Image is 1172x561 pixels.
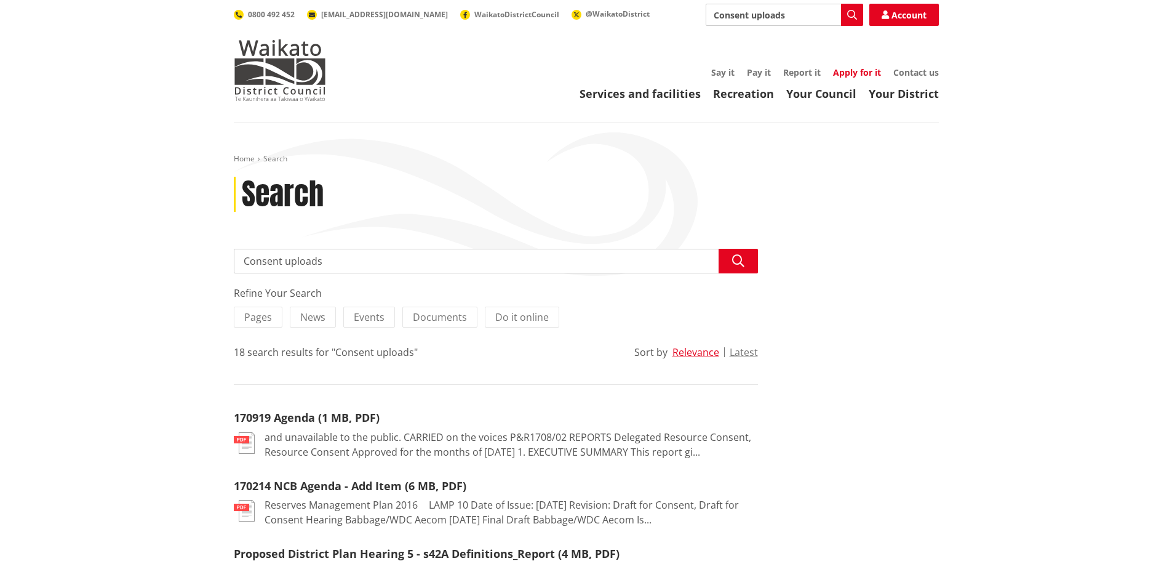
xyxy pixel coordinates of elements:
a: Services and facilities [580,86,701,101]
span: Search [263,153,287,164]
div: 18 search results for "Consent uploads" [234,345,418,360]
a: Contact us [893,67,939,78]
a: Report it [783,67,821,78]
a: 170919 Agenda (1 MB, PDF) [234,410,380,425]
span: 0800 492 452 [248,9,295,20]
img: document-pdf.svg [234,500,255,522]
a: Your Council [786,86,856,101]
input: Search input [234,249,758,273]
div: Sort by [634,345,668,360]
a: WaikatoDistrictCouncil [460,9,559,20]
button: Relevance [672,347,719,358]
a: Pay it [747,67,771,78]
span: [EMAIL_ADDRESS][DOMAIN_NAME] [321,9,448,20]
span: Do it online [495,310,549,324]
img: Waikato District Council - Te Kaunihera aa Takiwaa o Waikato [234,39,326,101]
a: Your District [869,86,939,101]
h1: Search [242,177,324,212]
span: News [300,310,325,324]
span: Events [354,310,385,324]
a: Recreation [713,86,774,101]
a: 0800 492 452 [234,9,295,20]
a: Home [234,153,255,164]
span: @WaikatoDistrict [586,9,650,19]
input: Search input [706,4,863,26]
nav: breadcrumb [234,154,939,164]
span: Pages [244,310,272,324]
a: @WaikatoDistrict [572,9,650,19]
span: WaikatoDistrictCouncil [474,9,559,20]
a: Say it [711,67,735,78]
a: Account [869,4,939,26]
iframe: Messenger Launcher [1115,509,1160,554]
img: document-pdf.svg [234,432,255,454]
a: 170214 NCB Agenda - Add Item (6 MB, PDF) [234,478,466,493]
a: Proposed District Plan Hearing 5 - s42A Definitions_Report (4 MB, PDF) [234,546,620,561]
button: Latest [730,347,758,358]
p: Reserves Management Plan 2016  LAMP 10 Date of Issue: [DATE] Revision: Draft for Consent, Draft ... [265,498,758,527]
p: and unavailable to the public. CARRIED on the voices P&R1708/02 REPORTS Delegated Resource Consen... [265,430,758,459]
div: Refine Your Search [234,286,758,301]
a: Apply for it [833,67,881,78]
a: [EMAIL_ADDRESS][DOMAIN_NAME] [307,9,448,20]
span: Documents [413,310,467,324]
